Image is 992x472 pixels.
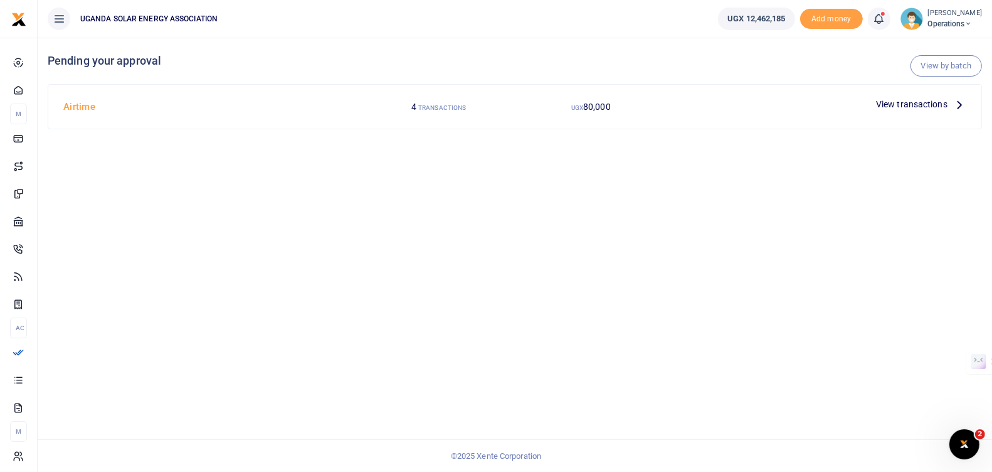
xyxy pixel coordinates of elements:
h4: Pending your approval [48,54,982,68]
iframe: Intercom live chat [949,429,979,459]
li: Wallet ballance [713,8,799,30]
h4: Airtime [63,100,357,114]
span: View transactions [876,97,947,111]
span: 4 [411,102,416,112]
small: [PERSON_NAME] [928,8,982,19]
a: UGX 12,462,185 [718,8,794,30]
img: logo-small [11,12,26,27]
span: 2 [975,429,985,439]
li: M [10,421,27,442]
li: M [10,104,27,124]
li: Ac [10,318,27,338]
span: 80,000 [583,102,611,112]
small: TRANSACTIONS [418,104,466,111]
span: Add money [800,9,863,29]
a: View by batch [910,55,982,77]
li: Toup your wallet [800,9,863,29]
a: Add money [800,13,863,23]
span: UGANDA SOLAR ENERGY ASSOCIATION [75,13,223,24]
small: UGX [571,104,583,111]
a: profile-user [PERSON_NAME] Operations [900,8,982,30]
img: profile-user [900,8,923,30]
a: logo-small logo-large logo-large [11,14,26,23]
span: UGX 12,462,185 [727,13,785,25]
span: Operations [928,18,982,29]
